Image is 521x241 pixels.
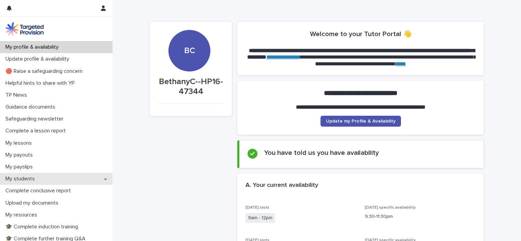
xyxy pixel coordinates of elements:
img: M5nRWzHhSzIhMunXDL62 [5,22,44,36]
h2: Welcome to your Tutor Portal 👋 [310,30,412,38]
span: [DATE] slots [245,206,269,210]
p: 🔴 Raise a safeguarding concern [3,68,88,75]
p: Upload my documents [3,200,64,206]
p: My profile & availability [3,44,64,50]
p: Complete conclusive report [3,188,76,194]
span: Update my Profile & Availability [326,119,396,124]
p: 9:30-11:30pm [365,213,476,220]
p: My resources [3,212,43,218]
p: 🎓 Complete induction training [3,224,84,230]
span: 8am - 12pm [245,213,275,223]
p: TP News [3,92,32,98]
a: Update my Profile & Availability [321,116,401,127]
span: [DATE] specific availability [365,206,416,210]
p: BethanyC--HP16-47344 [158,77,224,97]
h2: A. Your current availability [245,182,318,189]
p: Guidance documents [3,104,61,110]
p: Safeguarding newsletter [3,116,69,122]
p: My students [3,176,40,182]
p: Complete a lesson report [3,128,71,134]
p: Update profile & availability [3,56,75,62]
p: My lessons [3,140,37,146]
p: My payouts [3,152,38,158]
p: Helpful hints to share with YP [3,80,80,86]
h2: You have told us you have availability [264,149,379,157]
p: My payslips [3,164,38,170]
div: BC [168,4,210,56]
